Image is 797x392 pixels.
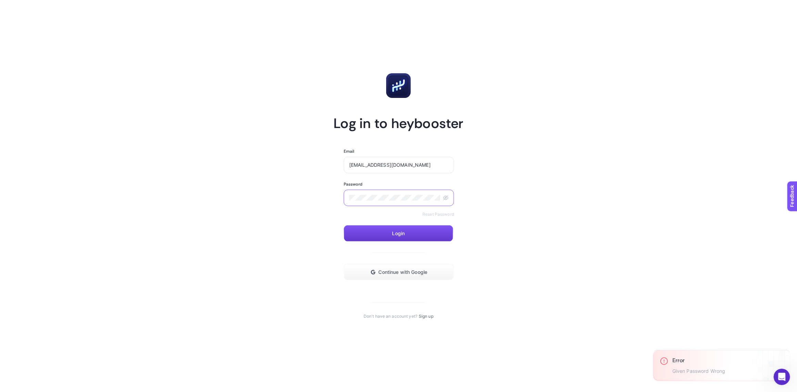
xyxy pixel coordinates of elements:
span: Login [392,231,405,236]
h1: Log in to heybooster [333,114,464,132]
span: Feedback [4,2,26,8]
label: Password [344,181,362,187]
p: Given Password Wrong [672,368,725,374]
button: Login [344,225,453,242]
h3: Error [672,357,725,364]
span: Continue with Google [379,269,428,275]
label: Email [344,149,355,154]
a: Reset Password [422,212,454,217]
a: Sign up [419,314,433,319]
span: Don't have an account yet? [364,314,417,319]
iframe: Intercom live chat [774,369,790,385]
input: Enter your email address [349,162,448,168]
button: Continue with Google [344,264,454,280]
